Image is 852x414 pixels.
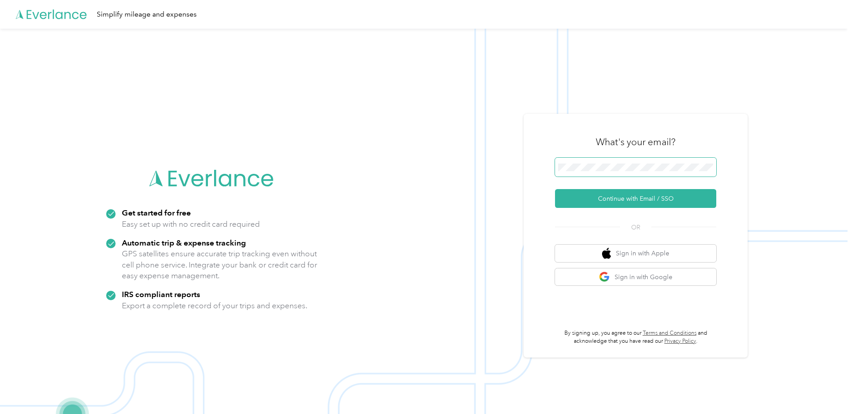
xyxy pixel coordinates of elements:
a: Privacy Policy [664,338,696,345]
img: apple logo [602,248,611,259]
button: google logoSign in with Google [555,268,716,286]
strong: Automatic trip & expense tracking [122,238,246,247]
p: Easy set up with no credit card required [122,219,260,230]
div: Simplify mileage and expenses [97,9,197,20]
button: Continue with Email / SSO [555,189,716,208]
h3: What's your email? [596,136,676,148]
img: google logo [599,272,610,283]
strong: IRS compliant reports [122,289,200,299]
button: apple logoSign in with Apple [555,245,716,262]
a: Terms and Conditions [643,330,697,336]
strong: Get started for free [122,208,191,217]
p: Export a complete record of your trips and expenses. [122,300,307,311]
p: By signing up, you agree to our and acknowledge that you have read our . [555,329,716,345]
p: GPS satellites ensure accurate trip tracking even without cell phone service. Integrate your bank... [122,248,318,281]
span: OR [620,223,651,232]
